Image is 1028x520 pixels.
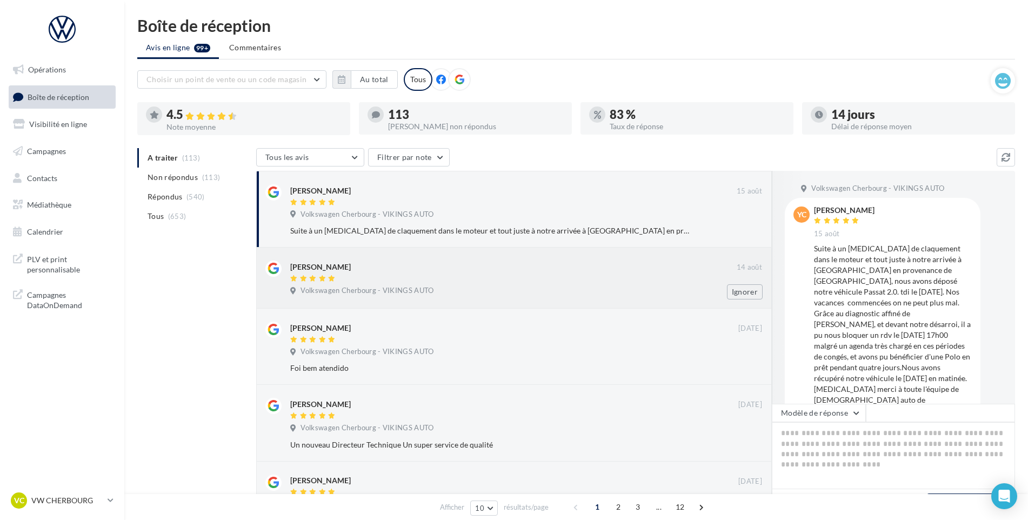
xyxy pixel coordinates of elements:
[148,211,164,222] span: Tous
[440,502,464,512] span: Afficher
[6,113,118,136] a: Visibilité en ligne
[146,75,306,84] span: Choisir un point de vente ou un code magasin
[27,146,66,156] span: Campagnes
[811,184,944,194] span: Volkswagen Cherbourg - VIKINGS AUTO
[9,490,116,511] a: VC VW CHERBOURG
[137,17,1015,34] div: Boîte de réception
[265,152,309,162] span: Tous les avis
[404,68,432,91] div: Tous
[332,70,398,89] button: Au total
[814,229,839,239] span: 15 août
[831,109,1006,121] div: 14 jours
[290,262,351,272] div: [PERSON_NAME]
[814,206,875,214] div: [PERSON_NAME]
[256,148,364,166] button: Tous les avis
[727,284,763,299] button: Ignorer
[28,65,66,74] span: Opérations
[27,200,71,209] span: Médiathèque
[168,212,186,221] span: (653)
[27,173,57,182] span: Contacts
[148,191,183,202] span: Répondus
[166,123,342,131] div: Note moyenne
[6,167,118,190] a: Contacts
[31,495,103,506] p: VW CHERBOURG
[27,227,63,236] span: Calendrier
[738,400,762,410] span: [DATE]
[6,248,118,279] a: PLV et print personnalisable
[186,192,205,201] span: (540)
[610,109,785,121] div: 83 %
[27,252,111,275] span: PLV et print personnalisable
[738,324,762,334] span: [DATE]
[290,225,692,236] div: Suite à un [MEDICAL_DATA] de claquement dans le moteur et tout juste à notre arrivée à [GEOGRAPHI...
[14,495,24,506] span: VC
[475,504,484,512] span: 10
[6,85,118,109] a: Boîte de réception
[797,209,806,220] span: YC
[610,498,627,516] span: 2
[301,286,433,296] span: Volkswagen Cherbourg - VIKINGS AUTO
[6,194,118,216] a: Médiathèque
[148,172,198,183] span: Non répondus
[202,173,221,182] span: (113)
[504,502,549,512] span: résultats/page
[290,399,351,410] div: [PERSON_NAME]
[137,70,326,89] button: Choisir un point de vente ou un code magasin
[351,70,398,89] button: Au total
[301,210,433,219] span: Volkswagen Cherbourg - VIKINGS AUTO
[671,498,689,516] span: 12
[831,123,1006,130] div: Délai de réponse moyen
[290,323,351,334] div: [PERSON_NAME]
[290,185,351,196] div: [PERSON_NAME]
[290,363,692,374] div: Foi bem atendido
[650,498,667,516] span: ...
[737,263,762,272] span: 14 août
[28,92,89,101] span: Boîte de réception
[6,221,118,243] a: Calendrier
[629,498,646,516] span: 3
[388,123,563,130] div: [PERSON_NAME] non répondus
[290,439,692,450] div: Un nouveau Directeur Technique Un super service de qualité
[290,475,351,486] div: [PERSON_NAME]
[27,288,111,311] span: Campagnes DataOnDemand
[29,119,87,129] span: Visibilité en ligne
[388,109,563,121] div: 113
[6,283,118,315] a: Campagnes DataOnDemand
[6,58,118,81] a: Opérations
[301,423,433,433] span: Volkswagen Cherbourg - VIKINGS AUTO
[301,347,433,357] span: Volkswagen Cherbourg - VIKINGS AUTO
[589,498,606,516] span: 1
[368,148,450,166] button: Filtrer par note
[610,123,785,130] div: Taux de réponse
[772,404,866,422] button: Modèle de réponse
[166,109,342,121] div: 4.5
[737,186,762,196] span: 15 août
[6,140,118,163] a: Campagnes
[470,501,498,516] button: 10
[814,243,972,416] div: Suite à un [MEDICAL_DATA] de claquement dans le moteur et tout juste à notre arrivée à [GEOGRAPHI...
[229,43,281,52] span: Commentaires
[991,483,1017,509] div: Open Intercom Messenger
[738,477,762,486] span: [DATE]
